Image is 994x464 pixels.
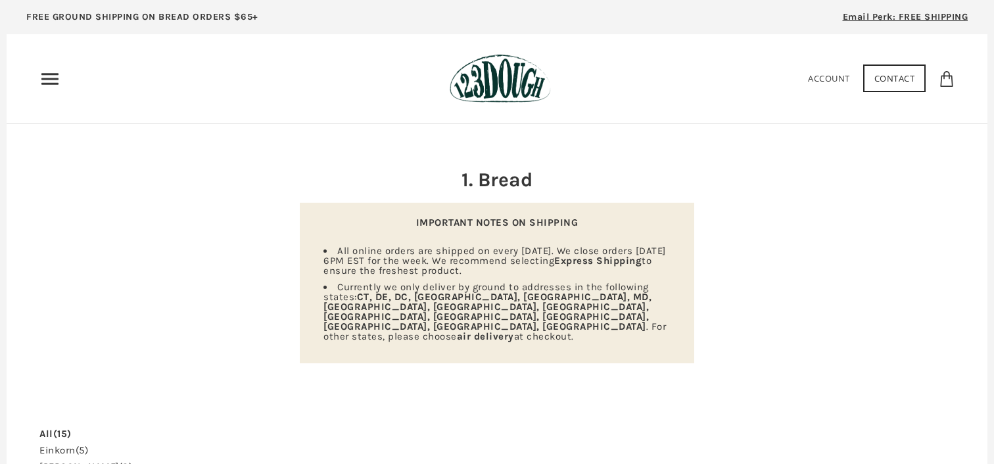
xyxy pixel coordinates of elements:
[26,10,258,24] p: FREE GROUND SHIPPING ON BREAD ORDERS $65+
[39,429,72,439] a: All(15)
[457,330,514,342] strong: air delivery
[554,255,642,267] strong: Express Shipping
[843,11,968,22] span: Email Perk: FREE SHIPPING
[808,72,850,84] a: Account
[76,444,89,456] span: (5)
[39,68,60,90] nav: Primary
[7,7,278,34] a: FREE GROUND SHIPPING ON BREAD ORDERS $65+
[323,245,666,276] span: All online orders are shipped on every [DATE]. We close orders [DATE] 6PM EST for the week. We re...
[450,54,550,103] img: 123Dough Bakery
[300,166,694,193] h2: 1. Bread
[39,446,88,455] a: einkorn(5)
[323,281,666,342] span: Currently we only deliver by ground to addresses in the following states: . For other states, ple...
[323,291,651,332] strong: CT, DE, DC, [GEOGRAPHIC_DATA], [GEOGRAPHIC_DATA], MD, [GEOGRAPHIC_DATA], [GEOGRAPHIC_DATA], [GEOG...
[823,7,988,34] a: Email Perk: FREE SHIPPING
[863,64,926,92] a: Contact
[416,217,579,228] strong: IMPORTANT NOTES ON SHIPPING
[53,428,72,440] span: (15)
